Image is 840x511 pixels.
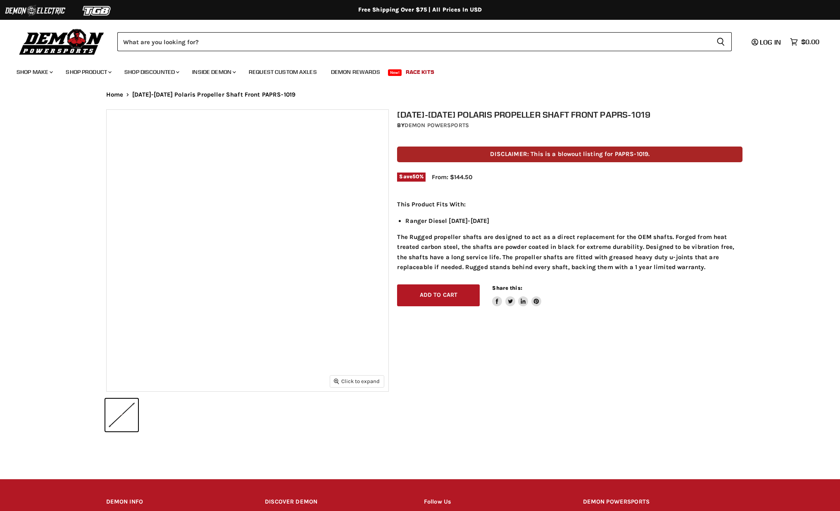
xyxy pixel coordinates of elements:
li: Ranger Diesel [DATE]-[DATE] [405,216,742,226]
button: 2014-2017 Polaris Propeller Shaft Front PAPRS-1019 thumbnail [105,399,138,431]
a: Shop Discounted [118,64,184,80]
form: Product [117,32,732,51]
a: Shop Product [59,64,117,80]
div: by [397,121,742,130]
aside: Share this: [492,284,541,306]
span: From: $144.50 [432,173,472,181]
img: Demon Electric Logo 2 [4,3,66,19]
img: TGB Logo 2 [66,3,128,19]
a: Request Custom Axles [243,64,323,80]
a: Log in [748,38,786,46]
span: Share this: [492,285,522,291]
a: Demon Powersports [405,122,469,129]
span: 50 [412,173,419,180]
h1: [DATE]-[DATE] Polaris Propeller Shaft Front PAPRS-1019 [397,109,742,120]
p: This Product Fits With: [397,199,742,209]
a: Demon Rewards [325,64,386,80]
a: Inside Demon [186,64,241,80]
span: $0.00 [801,38,819,46]
button: Click to expand [330,376,384,387]
nav: Breadcrumbs [90,91,751,98]
a: $0.00 [786,36,823,48]
button: Search [710,32,732,51]
span: Save % [397,173,426,182]
ul: Main menu [10,60,817,80]
a: Shop Make [10,64,58,80]
span: Click to expand [334,378,380,384]
p: DISCLAIMER: This is a blowout listing for PAPRS-1019. [397,147,742,162]
a: Race Kits [400,64,440,80]
span: New! [388,69,402,76]
a: Home [106,91,124,98]
span: Add to cart [420,291,458,298]
span: [DATE]-[DATE] Polaris Propeller Shaft Front PAPRS-1019 [132,91,295,98]
div: The Rugged propeller shafts are designed to act as a direct replacement for the OEM shafts. Forge... [397,199,742,272]
span: Log in [760,38,781,46]
input: Search [117,32,710,51]
div: Free Shipping Over $75 | All Prices In USD [90,6,751,14]
button: Add to cart [397,284,480,306]
img: Demon Powersports [17,27,107,56]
